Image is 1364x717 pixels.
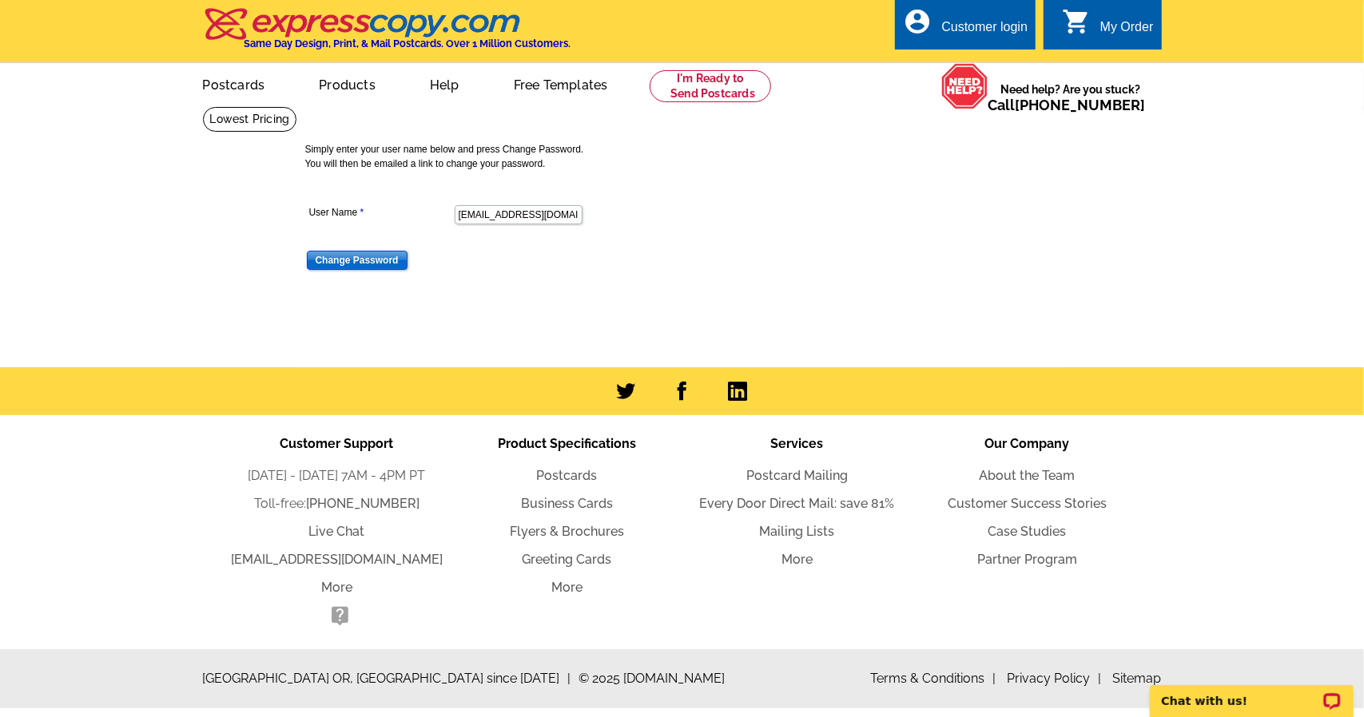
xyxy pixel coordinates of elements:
a: Same Day Design, Print, & Mail Postcards. Over 1 Million Customers. [203,19,571,50]
a: Greeting Cards [523,552,612,567]
a: Flyers & Brochures [510,524,624,539]
a: Customer Success Stories [948,496,1107,511]
a: Every Door Direct Mail: save 81% [700,496,895,511]
label: User Name [309,205,453,220]
i: account_circle [903,7,932,36]
p: Simply enter your user name below and press Change Password. You will then be emailed a link to c... [305,142,1072,171]
a: Privacy Policy [1008,671,1102,686]
li: Toll-free: [222,494,452,513]
a: Sitemap [1113,671,1162,686]
div: Customer login [941,20,1028,42]
iframe: LiveChat chat widget [1139,667,1364,717]
a: Live Chat [309,524,365,539]
img: help [941,63,988,109]
a: account_circle Customer login [903,18,1028,38]
a: More [321,580,352,595]
a: shopping_cart My Order [1062,18,1154,38]
a: Partner Program [977,552,1077,567]
div: My Order [1100,20,1154,42]
a: Free Templates [488,65,634,102]
a: About the Team [980,468,1076,483]
span: Product Specifications [498,436,636,451]
span: Customer Support [280,436,394,451]
a: Postcard Mailing [746,468,848,483]
span: Services [771,436,824,451]
a: [EMAIL_ADDRESS][DOMAIN_NAME] [231,552,443,567]
a: Case Studies [988,524,1067,539]
span: Need help? Are you stuck? [988,81,1154,113]
a: [PHONE_NUMBER] [1016,97,1146,113]
a: Terms & Conditions [871,671,996,686]
a: Mailing Lists [760,524,835,539]
span: © 2025 [DOMAIN_NAME] [579,669,726,688]
a: More [781,552,813,567]
a: [PHONE_NUMBER] [306,496,420,511]
a: Business Cards [521,496,613,511]
span: [GEOGRAPHIC_DATA] OR, [GEOGRAPHIC_DATA] since [DATE] [203,669,571,688]
span: Our Company [985,436,1070,451]
a: Postcards [177,65,291,102]
a: Postcards [537,468,598,483]
span: Call [988,97,1146,113]
input: Change Password [307,251,408,270]
a: More [551,580,583,595]
i: shopping_cart [1062,7,1091,36]
a: Products [293,65,401,102]
h4: Same Day Design, Print, & Mail Postcards. Over 1 Million Customers. [245,38,571,50]
li: [DATE] - [DATE] 7AM - 4PM PT [222,466,452,485]
a: Help [404,65,485,102]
